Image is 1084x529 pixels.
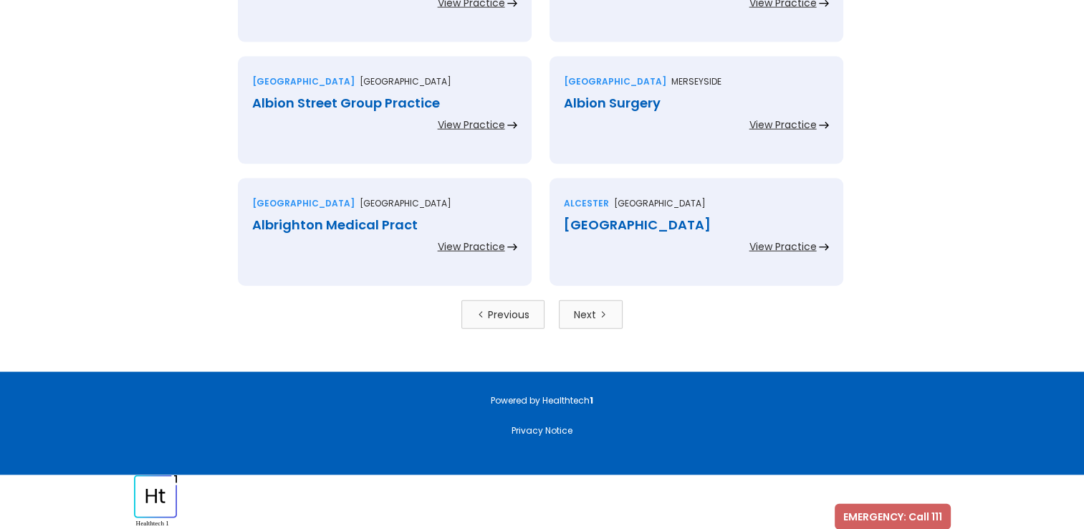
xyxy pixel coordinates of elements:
[252,75,355,89] div: [GEOGRAPHIC_DATA]
[550,57,843,178] a: [GEOGRAPHIC_DATA]MerseysideAlbion SurgeryView Practice
[590,394,593,406] strong: 1
[843,510,942,524] span: EMERGENCY: Call 111
[564,196,609,211] div: Alcester
[438,118,505,132] div: View Practice
[574,308,596,322] div: Next
[360,196,451,211] p: [GEOGRAPHIC_DATA]
[614,196,706,211] p: [GEOGRAPHIC_DATA]
[360,75,451,89] p: [GEOGRAPHIC_DATA]
[238,57,532,178] a: [GEOGRAPHIC_DATA][GEOGRAPHIC_DATA]Albion Street Group PracticeView Practice
[671,75,721,89] p: Merseyside
[252,96,517,110] div: Albion Street Group Practice
[491,394,593,406] a: Powered by Healthtech1
[252,196,355,211] div: [GEOGRAPHIC_DATA]
[238,300,847,329] div: List
[238,178,532,300] a: [GEOGRAPHIC_DATA][GEOGRAPHIC_DATA]Albrighton Medical PractView Practice
[252,218,517,232] div: Albrighton Medical Pract
[461,300,545,329] a: Previous Page
[438,239,505,254] div: View Practice
[512,424,572,437] a: Privacy Notice
[550,178,843,300] a: Alcester[GEOGRAPHIC_DATA][GEOGRAPHIC_DATA]View Practice
[564,96,829,110] div: Albion Surgery
[749,239,817,254] div: View Practice
[488,308,529,322] div: Previous
[564,218,829,232] div: [GEOGRAPHIC_DATA]
[749,118,817,132] div: View Practice
[559,300,623,329] a: Next Page
[564,75,666,89] div: [GEOGRAPHIC_DATA]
